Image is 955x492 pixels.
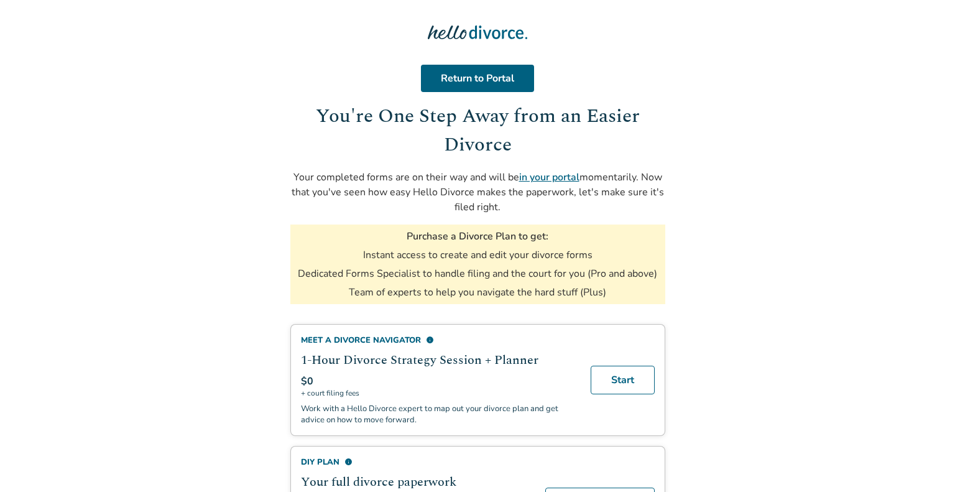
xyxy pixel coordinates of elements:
h3: Purchase a Divorce Plan to get: [407,230,548,243]
li: Dedicated Forms Specialist to handle filing and the court for you (Pro and above) [298,267,657,281]
a: Start [591,366,655,394]
h2: 1-Hour Divorce Strategy Session + Planner [301,351,576,369]
span: info [344,458,353,466]
div: DIY Plan [301,457,530,468]
p: Work with a Hello Divorce expert to map out your divorce plan and get advice on how to move forward. [301,403,576,425]
li: Instant access to create and edit your divorce forms [363,248,593,262]
span: info [426,336,434,344]
h1: You're One Step Away from an Easier Divorce [290,102,665,160]
span: $0 [301,374,313,388]
p: Your completed forms are on their way and will be momentarily. Now that you've seen how easy Hell... [290,170,665,215]
img: Hello Divorce Logo [428,20,527,45]
span: + court filing fees [301,388,576,398]
a: Return to Portal [421,65,534,92]
li: Team of experts to help you navigate the hard stuff (Plus) [349,285,606,299]
div: Meet a divorce navigator [301,335,576,346]
a: in your portal [519,170,579,184]
h2: Your full divorce paperwork [301,473,530,491]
